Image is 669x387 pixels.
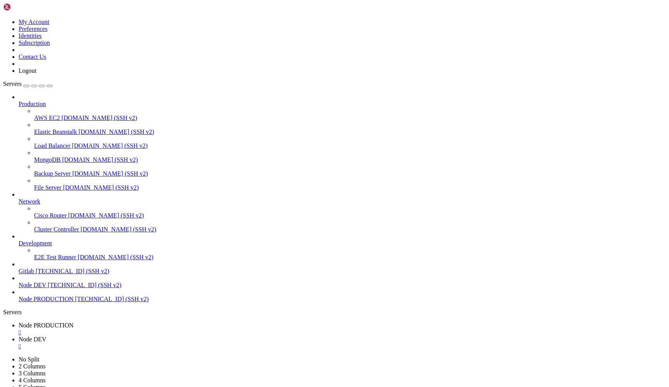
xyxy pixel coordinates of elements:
li: File Server [DOMAIN_NAME] (SSH v2) [34,177,666,191]
span: d74f33837415 redis:7 "docker-entrypoint.s…" [DATE] Up 5 weeks 6379/tcp [3,190,424,196]
x-row: short_access_database_3 [3,209,568,216]
span: Production [19,101,46,107]
x-row: root@ubuntu-pc:~# [3,331,568,338]
span: Load Balancer [34,142,70,149]
a: Node DEV [19,336,666,350]
x-row: :9001->9001/tcp [PERSON_NAME] [3,145,568,151]
span: [DOMAIN_NAME] (SSH v2) [72,170,148,177]
x-row: short_access_database_1 [3,235,568,241]
li: AWS EC2 [DOMAIN_NAME] (SSH v2) [34,108,666,122]
span: fc9e89c6adee mongo:8 "docker-entrypoint.s…" [DATE] Up 5 weeks 27017/tcp [3,228,427,235]
x-row: Up 5 weeks [3,87,568,93]
a: Cisco Router [DOMAIN_NAME] (SSH v2) [34,212,666,219]
span: E2E Test Runner [34,254,76,260]
span: 4f31c976584e grafana/[PERSON_NAME] "/usr/bin/[PERSON_NAME] -conf…" [DATE] Up 5 weeks 3100/tcp [3,293,480,299]
a: 4 Columns [19,377,46,384]
li: Gitlab [TECHNICAL_ID] (SSH v2) [19,261,666,275]
span: Backup Server [34,170,71,177]
li: MongoDB [DOMAIN_NAME] (SSH v2) [34,149,666,163]
x-row: .0.0.0:443->443/tcp, [::]:443->443/tcp nginx [3,132,568,139]
x-row: exporter [3,312,568,319]
x-row: deploy-promtail-1 [3,325,568,331]
x-row: 906d50f651df grafana/promtail [3,319,568,325]
span: Node PRODUCTION [19,296,74,302]
x-row: c4b4dff00c92 [3,305,568,312]
span: [DOMAIN_NAME] (SSH v2) [62,156,138,163]
span: [TECHNICAL_ID] (SSH v2) [36,268,109,274]
x-row: engine_frontend [3,55,568,61]
x-row: Connecting [TECHNICAL_ID]... [3,3,568,10]
x-row: 2/tcp long_access_database [3,222,568,228]
a: No Split [19,356,39,363]
span: "/usr/bin/docker-ent…" [DATE] Up 5 weeks 9000/tcp, [TECHNICAL_ID]->9001/tcp, [::] [211,138,480,144]
span: 0ecb57e00e84 [DOMAIN_NAME][URL] "docker-entrypoint.s…" [DATE] Up 3 weeks [3,61,260,67]
span: 9d4cc0b8cc9a [DOMAIN_NAME][URL] "docker-entrypoint.s…" [DATE] Up 2 weeks [3,35,257,41]
span: 56dd869a3f58 mongo:8 "docker-entrypoint.s…" [DATE] Up 5 weeks 27017/tcp [3,164,427,170]
a:  [19,329,666,336]
span: 9b62f627ccce prom/prometheus:latest "/bin/prometheus --c…" [3,267,322,273]
x-row: deploy-dind-1 [3,286,568,293]
span: [DOMAIN_NAME] (SSH v2) [63,184,139,191]
a: Node PRODUCTION [TECHNICAL_ID] (SSH v2) [19,296,666,303]
a: Cluster Controller [DOMAIN_NAME] (SSH v2) [34,226,666,233]
x-row: deploy-runner-1 [3,260,568,267]
x-row: CONTAINER ID IMAGE COMMAND CREATED STATUS PORTS [3,22,568,29]
span: [DOMAIN_NAME] (SSH v2) [62,115,137,121]
a: Subscription [19,39,50,46]
x-row: 0/tcp grafana [3,248,568,254]
a: Servers [3,80,53,87]
x-row: auth_gateway_database [3,183,568,190]
span: Node DEV [19,282,46,288]
li: Cluster Controller [DOMAIN_NAME] (SSH v2) [34,219,666,233]
x-row: backup_service [3,158,568,164]
a: E2E Test Runner [DOMAIN_NAME] (SSH v2) [34,254,666,261]
span: [DOMAIN_NAME] (SSH v2) [79,128,154,135]
li: E2E Test Runner [DOMAIN_NAME] (SSH v2) [34,247,666,261]
span: Network [19,198,40,205]
span: f9ec30efc1e5 [DOMAIN_NAME][URL] "nginx -g 'daemon of…" [DATE] Up 2 weeks 80/tcp [3,48,282,54]
a: Load Balancer [DOMAIN_NAME] (SSH v2) [34,142,666,149]
li: Production [19,94,666,191]
x-row: long_access_backend [3,67,568,74]
div: Servers [3,309,666,316]
span: c8b229bce74c [DOMAIN_NAME][URL] "docker-entrypoint.s…" [DATE] Up 5 weeks [3,113,282,119]
span: AWS EC2 [34,115,60,121]
span: Cisco Router [34,212,67,219]
x-row: root@ubuntu-pc:~# docker ps [3,16,568,22]
div:  [19,343,666,350]
span: [DOMAIN_NAME] (SSH v2) [68,212,144,219]
x-row: webrtc_signal_server [3,93,568,100]
span: 56ca7efb618c [DOMAIN_NAME][URL] "docker-entrypoint.s…" [DATE] Up 5 weeks [3,99,257,106]
x-row: auth_gateway_backend [3,80,568,87]
span: Node DEV [19,336,46,342]
span: cd5af48b4c1e [DOMAIN_NAME][URL] "docker-entrypoint.s…" [DATE] [3,87,214,93]
span: prom/node-exporter "/bin/node_exporter …" [DATE] Up 5 weeks 9100/tcp [40,305,415,312]
li: Network [19,191,666,233]
span: "/usr/bin/promtail -…" [DATE] Up 5 weeks [99,319,235,325]
a: Node DEV [TECHNICAL_ID] (SSH v2) [19,282,666,289]
span: Servers [3,80,22,87]
li: Backup Server [DOMAIN_NAME] (SSH v2) [34,163,666,177]
x-row: prometheus [3,273,568,280]
x-row: redis [3,196,568,203]
a: Preferences [19,26,48,32]
a: Contact Us [19,53,46,60]
span: bbeadf31d722 alpine:latest "/bin/sh -c 'apk add…" [DATE] Up 5 weeks [3,151,390,157]
span: Cluster Controller [34,226,79,233]
a: 2 Columns [19,363,46,370]
li: Node DEV [TECHNICAL_ID] (SSH v2) [19,275,666,289]
a: Development [19,240,666,247]
a: AWS EC2 [DOMAIN_NAME] (SSH v2) [34,115,666,122]
span: 0d0f158fb15e docker:20-dind "dockerd-entrypoint.…" [DATE] Up 5 weeks 2375-2376/tcp [3,280,440,286]
span: Gitlab [19,268,34,274]
x-row: gitlab-runner: command not found [3,10,568,16]
span: [DOMAIN_NAME] (SSH v2) [72,142,148,149]
span: Development [19,240,52,247]
span: MongoDB [34,156,60,163]
a: 3 Columns [19,370,46,377]
li: Load Balancer [DOMAIN_NAME] (SSH v2) [34,135,666,149]
span: e8ad9e800ce4 [DOMAIN_NAME][URL] "docker-entrypoint.s…" [DATE] Up 3 weeks [3,74,263,80]
a: My Account [19,19,50,25]
div: (18, 51) [62,331,65,338]
x-row: mailer [3,119,568,125]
